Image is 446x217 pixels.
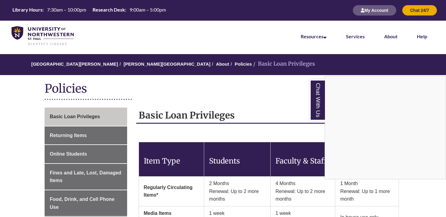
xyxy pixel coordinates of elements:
[325,76,446,179] div: Chat With Us
[417,33,427,39] a: Help
[346,33,365,39] a: Services
[301,33,326,39] a: Resources
[12,26,74,46] img: UNWSP Library Logo
[325,76,446,179] iframe: Chat Widget
[309,79,325,121] a: Chat With Us
[384,33,397,39] a: About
